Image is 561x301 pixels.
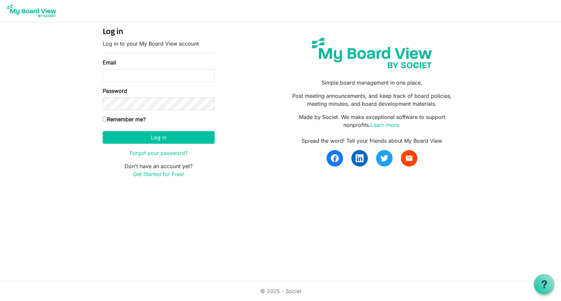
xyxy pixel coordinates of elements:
[401,150,417,167] a: email
[103,58,116,66] label: Email
[133,171,184,177] a: Get Started for Free!
[307,33,437,73] img: my-board-view-societ.svg
[285,137,458,145] div: Spread the word! Tell your friends about My Board View
[285,79,458,87] p: Simple board management in one place.
[285,92,458,108] p: Post meeting announcements, and keep track of board policies, meeting minutes, and board developm...
[103,131,215,144] button: Log in
[103,27,215,37] h4: Log in
[5,3,58,19] img: My Board View Logo
[103,87,127,95] label: Password
[103,162,215,178] p: Don't have an account yet?
[130,150,188,156] a: Forgot your password?
[103,117,107,121] input: Remember me?
[380,154,388,162] img: twitter.svg
[103,115,146,123] label: Remember me?
[331,154,339,162] img: facebook.svg
[405,154,413,162] span: email
[285,113,458,129] p: Made by Societ. We make exceptional software to support nonprofits.
[103,40,215,48] p: Log in to your My Board View account
[370,122,401,128] a: Learn more.
[356,154,364,162] img: linkedin.svg
[260,288,301,294] a: © 2025 - Societ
